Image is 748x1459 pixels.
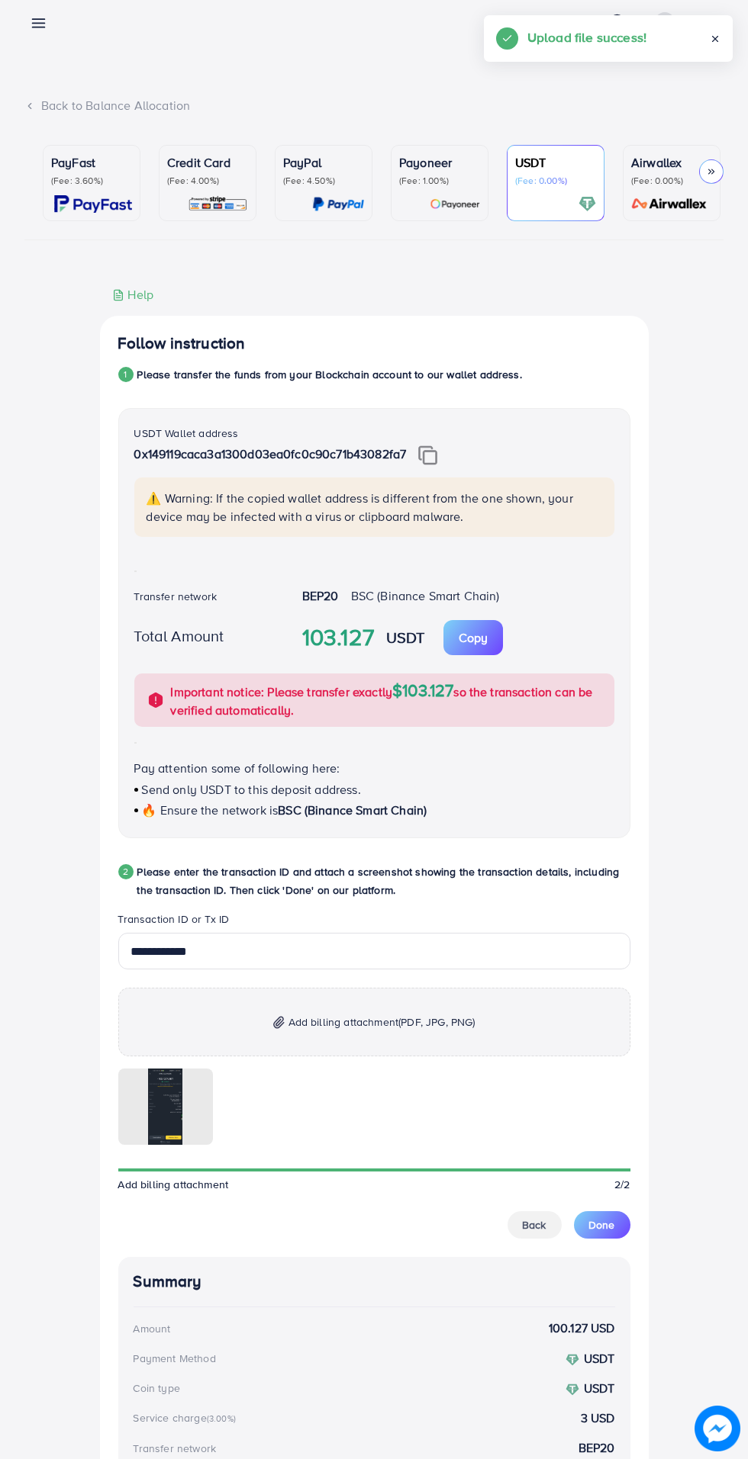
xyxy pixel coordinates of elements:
[566,1383,579,1396] img: coin
[134,1321,171,1336] div: Amount
[584,1350,615,1367] strong: USDT
[614,1177,630,1192] span: 2/2
[527,27,646,47] h5: Upload file success!
[312,195,364,213] img: card
[134,625,224,647] label: Total Amount
[54,195,132,213] img: card
[649,12,724,32] a: Archians
[631,153,712,172] p: Airwallex
[51,153,132,172] p: PayFast
[302,621,374,654] strong: 103.127
[523,1217,546,1232] span: Back
[134,589,218,604] label: Transfer network
[118,1177,229,1192] span: Add billing attachment
[399,153,480,172] p: Payoneer
[118,911,630,933] legend: Transaction ID or Tx ID
[51,175,132,187] p: (Fee: 3.60%)
[430,195,480,213] img: card
[278,802,427,818] span: BSC (Binance Smart Chain)
[695,1406,740,1451] img: image
[515,153,596,172] p: USDT
[134,1272,615,1291] h4: Summary
[137,863,630,899] p: Please enter the transaction ID and attach a screenshot showing the transaction details, includin...
[134,780,614,799] p: Send only USDT to this deposit address.
[574,1211,630,1239] button: Done
[207,1412,236,1425] small: (3.00%)
[515,175,596,187] p: (Fee: 0.00%)
[399,175,480,187] p: (Fee: 1.00%)
[392,678,453,702] span: $103.127
[273,1016,285,1029] img: img
[418,445,437,465] img: img
[566,1353,579,1367] img: coin
[459,628,488,647] p: Copy
[118,367,134,382] div: 1
[134,1410,240,1425] div: Service charge
[302,587,339,604] strong: BEP20
[398,1014,475,1030] span: (PDF, JPG, PNG)
[134,1351,216,1366] div: Payment Method
[584,1380,615,1396] strong: USDT
[134,445,614,465] p: 0x149119caca3a1300d03ea0fc0c90c71b43082fa7
[443,620,503,655] button: Copy
[579,1439,615,1457] strong: BEP20
[188,195,248,213] img: card
[508,1211,562,1239] button: Back
[137,365,522,384] p: Please transfer the funds from your Blockchain account to our wallet address.
[283,153,364,172] p: PayPal
[147,691,165,709] img: alert
[283,175,364,187] p: (Fee: 4.50%)
[289,1013,476,1031] span: Add billing attachment
[112,286,154,304] div: Help
[581,1409,615,1427] strong: 3 USD
[589,1217,615,1232] span: Done
[171,681,605,719] p: Important notice: Please transfer exactly so the transaction can be verified automatically.
[118,334,246,353] h4: Follow instruction
[118,864,134,879] div: 2
[627,195,712,213] img: card
[147,489,605,525] p: ⚠️ Warning: If the copied wallet address is different from the one shown, your device may be infe...
[386,626,425,648] strong: USDT
[579,195,596,213] img: card
[549,1319,615,1337] strong: 100.127 USD
[631,175,712,187] p: (Fee: 0.00%)
[134,426,239,441] label: USDT Wallet address
[134,1441,217,1456] div: Transfer network
[351,587,500,604] span: BSC (Binance Smart Chain)
[681,13,724,31] p: Archians
[24,97,724,114] div: Back to Balance Allocation
[167,175,248,187] p: (Fee: 4.00%)
[134,1380,180,1396] div: Coin type
[167,153,248,172] p: Credit Card
[134,759,614,777] p: Pay attention some of following here:
[142,802,279,818] span: 🔥 Ensure the network is
[148,1069,182,1145] img: img uploaded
